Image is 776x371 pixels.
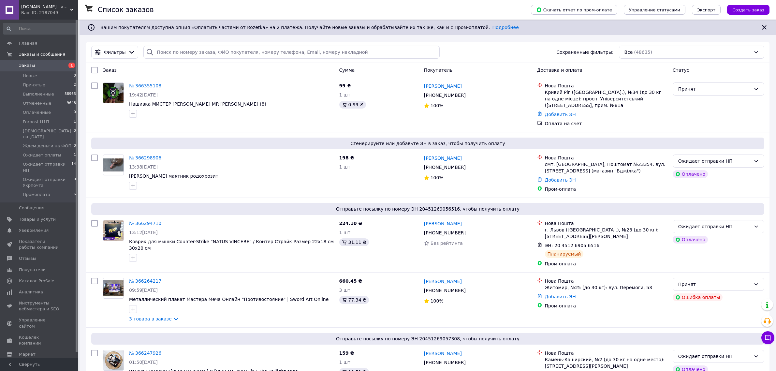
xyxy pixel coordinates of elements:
span: 13:38[DATE] [129,164,158,170]
div: Пром-оплата [545,186,667,192]
img: Фото товару [103,280,124,297]
span: Покупатель [424,67,453,73]
span: 1 [74,152,76,158]
span: Отправьте посылку по номеру ЭН 20451269057308, чтобы получить оплату [94,335,762,342]
span: Аналитика [19,289,43,295]
div: Нова Пошта [545,278,667,284]
span: Доставка и оплата [537,67,582,73]
a: Фото товару [103,82,124,103]
span: Сообщения [19,205,44,211]
span: Заказы [19,63,35,68]
div: Кривий Ріг ([GEOGRAPHIC_DATA].), №34 (до 30 кг на одне місце): просп. Університетський ([STREET_A... [545,89,667,109]
span: 0 [74,73,76,79]
span: 159 ₴ [339,350,354,356]
span: Создать заказ [732,7,764,12]
span: 1 шт. [339,92,352,97]
div: Принят [678,85,751,93]
a: № 366264217 [129,278,161,284]
a: [PERSON_NAME] [424,220,462,227]
span: 0 [74,128,76,140]
span: Все [624,49,633,55]
span: Управление статусами [629,7,680,12]
span: Отзывы [19,256,36,261]
span: 1 [68,63,75,68]
span: 01:50[DATE] [129,360,158,365]
div: Нова Пошта [545,155,667,161]
span: Товары и услуги [19,216,56,222]
span: Отправьте посылку по номеру ЭН 20451269056516, чтобы получить оплату [94,206,762,212]
span: (48635) [634,50,652,55]
img: Фото товару [103,158,124,172]
span: 660.45 ₴ [339,278,362,284]
div: Пром-оплата [545,303,667,309]
div: Камень-Каширский, №2 (до 30 кг на одне место): [STREET_ADDRESS][PERSON_NAME] [545,356,667,369]
h1: Список заказов [98,6,154,14]
span: [PHONE_NUMBER] [424,360,466,365]
div: Ваш ID: 2187049 [21,10,78,16]
span: 0 [74,110,76,115]
span: 6 [74,192,76,198]
a: Коврик для мышки Counter-Strike "NATUS VINCERE" / Контер Страйк Размер 22х18 см 30х20 см [129,239,334,251]
div: 77.34 ₴ [339,296,369,304]
a: [PERSON_NAME] [424,278,462,285]
span: ЭН: 20 4512 6905 6516 [545,243,600,248]
div: Ожидает отправки НП [678,353,751,360]
a: [PERSON_NAME] маятник родохрозит [129,173,218,179]
div: 31.11 ₴ [339,238,369,246]
div: Нова Пошта [545,350,667,356]
span: Выполненные [23,91,54,97]
div: Оплата на счет [545,120,667,127]
span: Отмененные [23,100,51,106]
div: смт. [GEOGRAPHIC_DATA], Поштомат №23354: вул. [STREET_ADDRESS] (магазин "Бджілка") [545,161,667,174]
span: Фильтры [104,49,125,55]
span: Принятые [23,82,45,88]
a: Подробнее [492,25,519,30]
span: Инструменты вебмастера и SEO [19,300,60,312]
span: 13:12[DATE] [129,230,158,235]
span: 224.10 ₴ [339,221,362,226]
span: Металлический плакат Мастера Меча Онлайн "Противостояние" | Sword Art Online [129,297,329,302]
div: 0.99 ₴ [339,101,366,109]
input: Поиск [3,23,77,35]
span: 09:59[DATE] [129,288,158,293]
a: № 366298906 [129,155,161,160]
a: [PERSON_NAME] [424,350,462,357]
a: 3 товара в заказе [129,316,172,321]
img: Фото товару [103,220,124,241]
span: Статус [673,67,689,73]
span: Новые [23,73,37,79]
span: Нашивка МИСТЕР [PERSON_NAME] MR [PERSON_NAME] (8) [129,101,266,107]
span: 1 шт. [339,360,352,365]
a: № 366355108 [129,83,161,88]
span: 99 ₴ [339,83,351,88]
a: № 366247926 [129,350,161,356]
button: Создать заказ [727,5,769,15]
span: 1 шт. [339,164,352,170]
img: Фото товару [103,83,124,103]
span: Уведомления [19,228,49,233]
img: Фото товару [103,350,124,370]
span: Скачать отчет по пром-оплате [536,7,612,13]
span: Без рейтинга [431,241,463,246]
span: [PHONE_NUMBER] [424,288,466,293]
button: Чат с покупателем [761,331,774,344]
span: 2 [74,82,76,88]
div: Пром-оплата [545,260,667,267]
div: Нова Пошта [545,220,667,227]
div: г. Львов ([GEOGRAPHIC_DATA].), №23 (до 30 кг): [STREET_ADDRESS][PERSON_NAME] [545,227,667,240]
span: you-love-shop.com.ua - атрибутика, сувениры и украшения [21,4,70,10]
span: [PHONE_NUMBER] [424,230,466,235]
span: 0 [74,143,76,149]
span: [PHONE_NUMBER] [424,165,466,170]
span: Главная [19,40,37,46]
button: Экспорт [692,5,721,15]
a: Фото товару [103,350,124,371]
span: Заказ [103,67,117,73]
button: Скачать отчет по пром-оплате [531,5,617,15]
span: 9648 [67,100,76,106]
span: Кошелек компании [19,334,60,346]
a: Фото товару [103,155,124,175]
